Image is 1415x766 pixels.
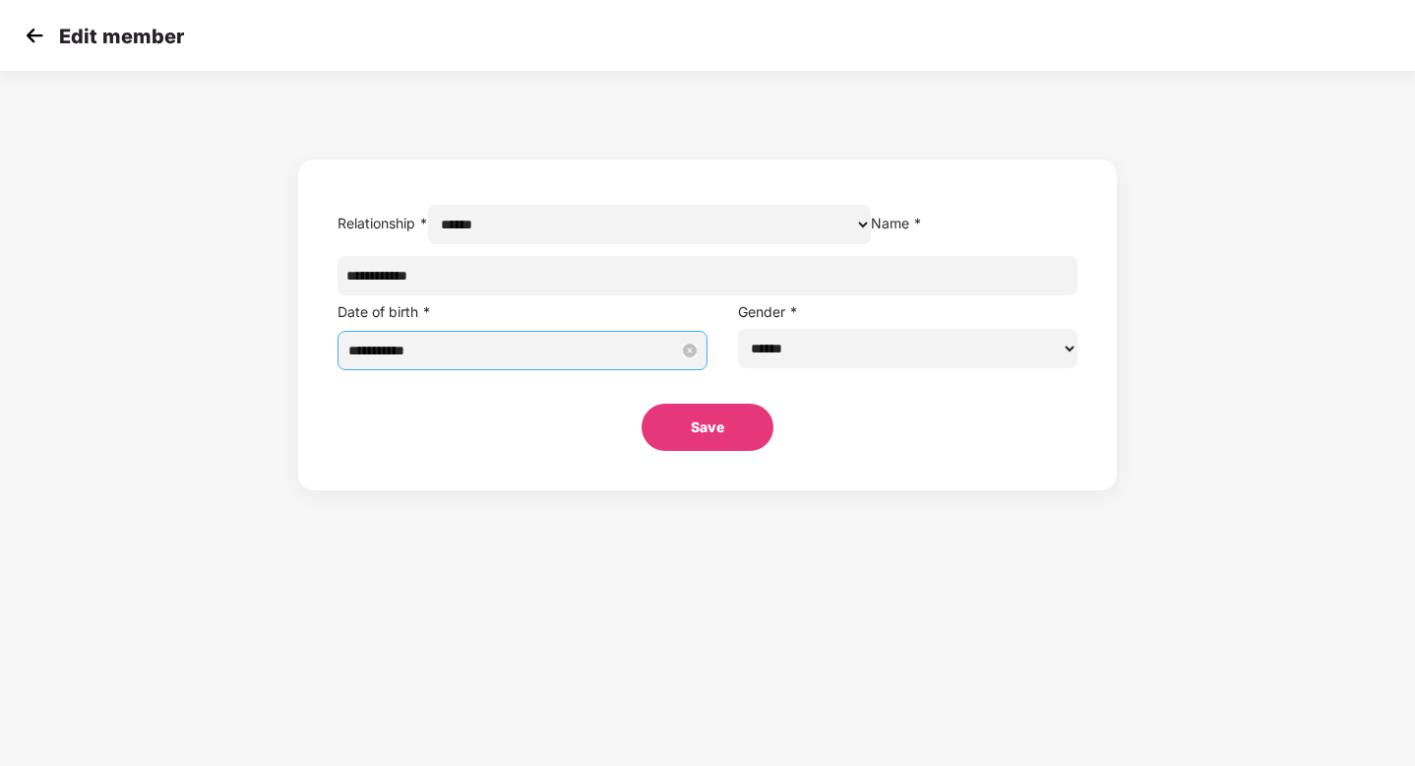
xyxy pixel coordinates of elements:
[338,215,428,231] label: Relationship *
[871,215,922,231] label: Name *
[642,404,773,451] button: Save
[683,344,697,357] span: close-circle
[59,25,184,48] p: Edit member
[20,21,49,50] img: svg+xml;base64,PHN2ZyB4bWxucz0iaHR0cDovL3d3dy53My5vcmcvMjAwMC9zdmciIHdpZHRoPSIzMCIgaGVpZ2h0PSIzMC...
[738,303,798,320] label: Gender *
[338,303,431,320] label: Date of birth *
